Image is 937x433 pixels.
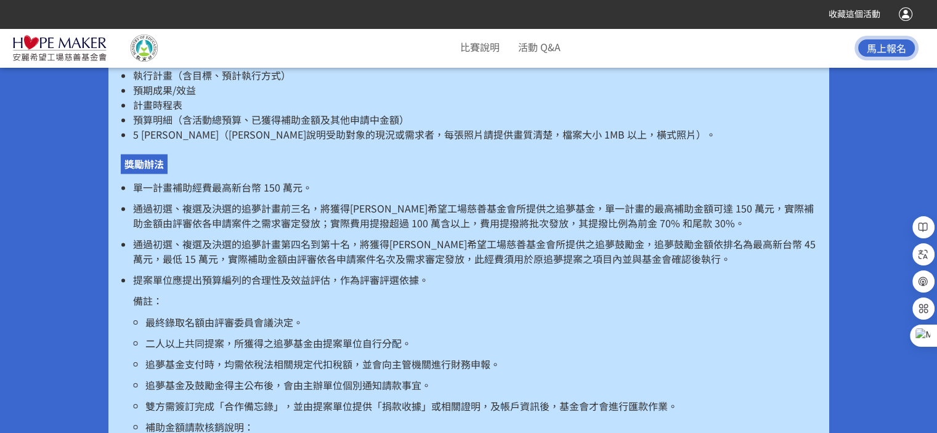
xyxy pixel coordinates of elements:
a: 活動 Q&A [518,39,561,54]
p: 最終錄取名額由評審委員會議決定。 [145,314,817,329]
img: 教育部國民及學前教育署 [113,34,175,62]
p: 備註： [133,293,817,308]
p: 二人以上共同提案，所獲得之追夢基金由提案單位自行分配。 [145,335,817,350]
p: 通過初選、複選及決選的追夢計畫前三名，將獲得[PERSON_NAME]希望工場慈善基金會所提供之追夢基金，單一計畫的最高補助金額可達 150 萬元，實際補助金額由評審依各申請案件之需求審定發放；... [133,201,817,230]
span: 5 [PERSON_NAME]（[PERSON_NAME]說明受助對象的現況或需求者，每張照片請提供畫質清楚，檔案大小 1MB 以上，橫式照片）。 [133,127,716,142]
img: 2025「小夢想．大志氣」追夢計畫 [12,34,107,62]
p: 提案單位應提出預算編列的合理性及效益評估，作為評審評選依據。 [133,272,817,287]
span: 收藏這個活動 [829,9,880,19]
p: 雙方需簽訂完成「合作備忘錄」，並由提案單位提供「捐款收據」或相關證明，及帳戶資訊後，基金會才會進行匯款作業。 [145,398,817,413]
p: 通過初選、複選及決選的追夢計畫第四名到第十名，將獲得[PERSON_NAME]希望工場慈善基金會所提供之追夢鼓勵金，追夢鼓勵金額依排名為最高新台幣 45 萬元，最低 15 萬元，實際補助金額由評... [133,237,817,266]
span: 馬上報名 [867,41,906,55]
span: 計畫時程表 [133,97,182,112]
span: 預算明細（含活動總預算、已獲得補助金額及其他申請中金額） [133,112,409,127]
p: 追夢基金支付時，均需依稅法相關規定代扣稅額，並會向主管機關進行財務申報。 [145,356,817,371]
a: 比賽說明 [460,39,500,54]
span: 執行計畫（含目標、預計執行方式） [133,68,291,83]
p: 單一計畫補助經費最高新台幣 150 萬元。 [133,180,817,195]
p: 獎勵辦法 [121,154,168,174]
span: 預期成果/效益 [133,83,196,97]
button: 馬上報名 [854,36,919,60]
p: 追夢基金及鼓勵金得主公布後，會由主辦單位個別通知請款事宜。 [145,377,817,392]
